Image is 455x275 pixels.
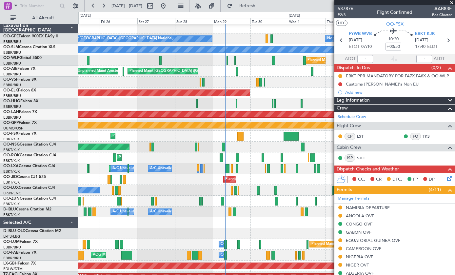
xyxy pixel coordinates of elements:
span: [DATE] [349,37,362,44]
a: EBBR/BRU [3,256,21,261]
div: No Crew [GEOGRAPHIC_DATA] ([GEOGRAPHIC_DATA] National) [327,34,437,44]
div: Customs [PERSON_NAME]'s Non EU [346,81,419,87]
a: OO-GPPFalcon 7X [3,121,37,125]
span: OO-ZUN [3,197,20,201]
a: OO-NSGCessna Citation CJ4 [3,143,56,147]
div: Thu 25 [62,18,100,24]
a: OO-FAEFalcon 7X [3,251,36,255]
a: EBKT/KJK [3,169,20,174]
span: 17:40 [415,44,425,50]
span: ELDT [427,44,438,50]
span: OO-ELK [3,88,18,92]
div: Tue 30 [250,18,288,24]
span: EBKT KJK [415,31,435,37]
span: OO-LUX [3,186,19,190]
span: Dispatch To-Dos [337,64,370,72]
input: Trip Number [20,1,58,11]
div: Planned Maint Kortrijk-[GEOGRAPHIC_DATA] [225,174,302,184]
a: TKS [423,133,437,139]
span: LX-GBH [3,262,18,265]
a: LST [357,133,372,139]
span: OO-GPP [3,121,19,125]
div: Flight Confirmed [377,9,412,16]
a: OO-VSFFalcon 8X [3,78,36,82]
div: AOG Maint [US_STATE] ([GEOGRAPHIC_DATA]) [93,250,172,260]
span: ATOT [345,56,356,62]
div: A/C Unavailable [GEOGRAPHIC_DATA]-[GEOGRAPHIC_DATA] [150,207,255,217]
a: EBKT/KJK [3,180,20,185]
div: Add new [345,89,452,95]
a: Schedule Crew [338,114,366,120]
button: UTC [336,20,347,26]
span: [DATE] - [DATE] [111,3,142,9]
span: OO-FAE [3,251,18,255]
a: EBBR/BRU [3,93,21,98]
span: FP [413,176,418,183]
a: LFSN/ENC [3,191,21,196]
a: EDLW/DTM [3,266,23,271]
a: D-IBLU-OLDCessna Citation M2 [3,229,61,233]
span: OO-VSF [3,78,18,82]
div: Planned Maint [GEOGRAPHIC_DATA] ([GEOGRAPHIC_DATA] National) [311,239,430,249]
a: OO-HHOFalcon 8X [3,99,38,103]
span: All Aircraft [17,16,69,20]
div: Owner Melsbroek Air Base [221,250,265,260]
div: EQUATORIAL GUINEA OVF [346,238,400,243]
span: Pos Charter [432,12,452,18]
a: EBKT/KJK [3,158,20,163]
a: OO-LAHFalcon 7X [3,110,37,114]
a: EBKT/KJK [3,202,20,206]
a: SJO [357,155,372,161]
span: DP [429,176,435,183]
a: EBBR/BRU [3,61,21,66]
div: ISP [345,154,355,162]
a: D-IBLUCessna Citation M2 [3,207,51,211]
a: OO-JIDCessna CJ1 525 [3,175,46,179]
span: (0/2) [431,64,441,71]
div: A/C Unavailable [150,164,177,173]
span: 10:30 [388,36,399,43]
span: D-IBLU-OLD [3,229,26,233]
span: OO-NSG [3,143,20,147]
a: OO-SLMCessna Citation XLS [3,45,55,49]
div: Mon 29 [213,18,250,24]
span: Leg Information [337,97,370,104]
div: NIGERIA OVF [346,254,373,260]
div: [DATE] [80,13,91,19]
span: OO-JID [3,175,17,179]
a: EBBR/BRU [3,104,21,109]
a: Manage Permits [338,195,369,202]
span: Flight Crew [337,122,361,130]
span: OO-ROK [3,153,20,157]
span: Permits [337,186,352,194]
div: Thu 2 [326,18,363,24]
span: OO-HHO [3,99,20,103]
a: OO-LUXCessna Citation CJ4 [3,186,55,190]
div: Planned Maint [GEOGRAPHIC_DATA] ([GEOGRAPHIC_DATA]) [129,66,233,76]
div: EBKT PPR MANDATORY FOR FA7X FA8X & OO-WLP [346,73,449,79]
div: FO [410,133,421,140]
a: LX-GBHFalcon 7X [3,262,36,265]
span: OO-LUM [3,240,20,244]
span: OO-LAH [3,110,19,114]
span: ALDT [434,56,445,62]
span: OO-WLP [3,56,19,60]
div: Owner Melsbroek Air Base [221,239,265,249]
span: (4/11) [429,186,441,193]
div: Planned Maint Kortrijk-[GEOGRAPHIC_DATA] [112,131,189,141]
div: CAMEROON OVF [346,246,381,251]
div: Fri 26 [100,18,137,24]
div: A/C Unavailable [GEOGRAPHIC_DATA] ([GEOGRAPHIC_DATA] National) [112,164,234,173]
div: ANGOLA OVF [346,213,374,219]
span: 07:10 [361,44,372,50]
div: NAMIBIA DEPARTURE [346,205,390,210]
a: EBBR/BRU [3,72,21,77]
span: D-IBLU [3,207,16,211]
span: 537876 [338,5,353,12]
span: FYWB WVB [349,31,372,37]
span: Refresh [234,4,261,8]
button: All Aircraft [7,13,71,23]
span: CR [376,176,382,183]
div: [DATE] [289,13,300,19]
a: EBBR/BRU [3,115,21,120]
